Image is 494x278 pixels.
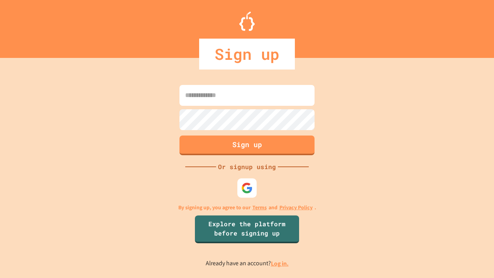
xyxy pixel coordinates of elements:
[252,203,267,212] a: Terms
[271,259,289,268] a: Log in.
[179,136,315,155] button: Sign up
[199,39,295,69] div: Sign up
[279,203,313,212] a: Privacy Policy
[241,182,253,194] img: google-icon.svg
[216,162,278,171] div: Or signup using
[195,215,299,243] a: Explore the platform before signing up
[239,12,255,31] img: Logo.svg
[178,203,316,212] p: By signing up, you agree to our and .
[206,259,289,268] p: Already have an account?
